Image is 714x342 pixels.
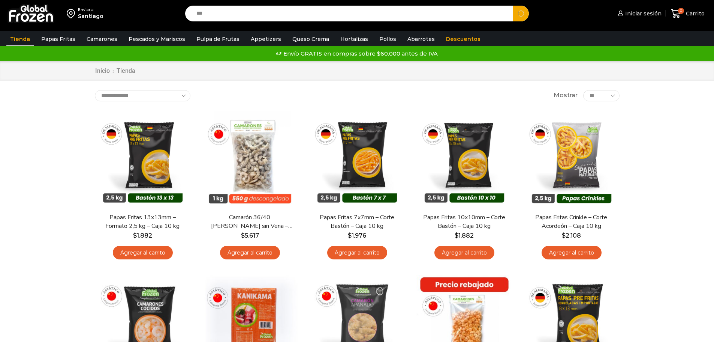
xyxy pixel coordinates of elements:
[133,232,137,239] span: $
[67,7,78,20] img: address-field-icon.svg
[434,246,494,260] a: Agregar al carrito: “Papas Fritas 10x10mm - Corte Bastón - Caja 10 kg”
[404,32,439,46] a: Abarrotes
[314,213,400,231] a: Papas Fritas 7x7mm – Corte Bastón – Caja 10 kg
[513,6,529,21] button: Search button
[376,32,400,46] a: Pollos
[669,5,707,23] a: 0 Carrito
[684,10,705,17] span: Carrito
[623,10,662,17] span: Iniciar sesión
[554,91,578,100] span: Mostrar
[220,246,280,260] a: Agregar al carrito: “Camarón 36/40 Crudo Pelado sin Vena - Bronze - Caja 10 kg”
[95,67,110,75] a: Inicio
[348,232,352,239] span: $
[241,232,259,239] bdi: 5.617
[247,32,285,46] a: Appetizers
[241,232,245,239] span: $
[542,246,602,260] a: Agregar al carrito: “Papas Fritas Crinkle - Corte Acordeón - Caja 10 kg”
[193,32,243,46] a: Pulpa de Frutas
[421,213,507,231] a: Papas Fritas 10x10mm – Corte Bastón – Caja 10 kg
[117,67,135,74] h1: Tienda
[562,232,581,239] bdi: 2.108
[207,213,293,231] a: Camarón 36/40 [PERSON_NAME] sin Vena – Bronze – Caja 10 kg
[78,7,103,12] div: Enviar a
[83,32,121,46] a: Camarones
[99,213,186,231] a: Papas Fritas 13x13mm – Formato 2,5 kg – Caja 10 kg
[442,32,484,46] a: Descuentos
[327,246,387,260] a: Agregar al carrito: “Papas Fritas 7x7mm - Corte Bastón - Caja 10 kg”
[6,32,34,46] a: Tienda
[125,32,189,46] a: Pescados y Mariscos
[37,32,79,46] a: Papas Fritas
[528,213,614,231] a: Papas Fritas Crinkle – Corte Acordeón – Caja 10 kg
[348,232,366,239] bdi: 1.976
[455,232,458,239] span: $
[95,90,190,101] select: Pedido de la tienda
[95,67,135,75] nav: Breadcrumb
[678,8,684,14] span: 0
[337,32,372,46] a: Hortalizas
[289,32,333,46] a: Queso Crema
[562,232,566,239] span: $
[616,6,662,21] a: Iniciar sesión
[78,12,103,20] div: Santiago
[133,232,152,239] bdi: 1.882
[113,246,173,260] a: Agregar al carrito: “Papas Fritas 13x13mm - Formato 2,5 kg - Caja 10 kg”
[455,232,474,239] bdi: 1.882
